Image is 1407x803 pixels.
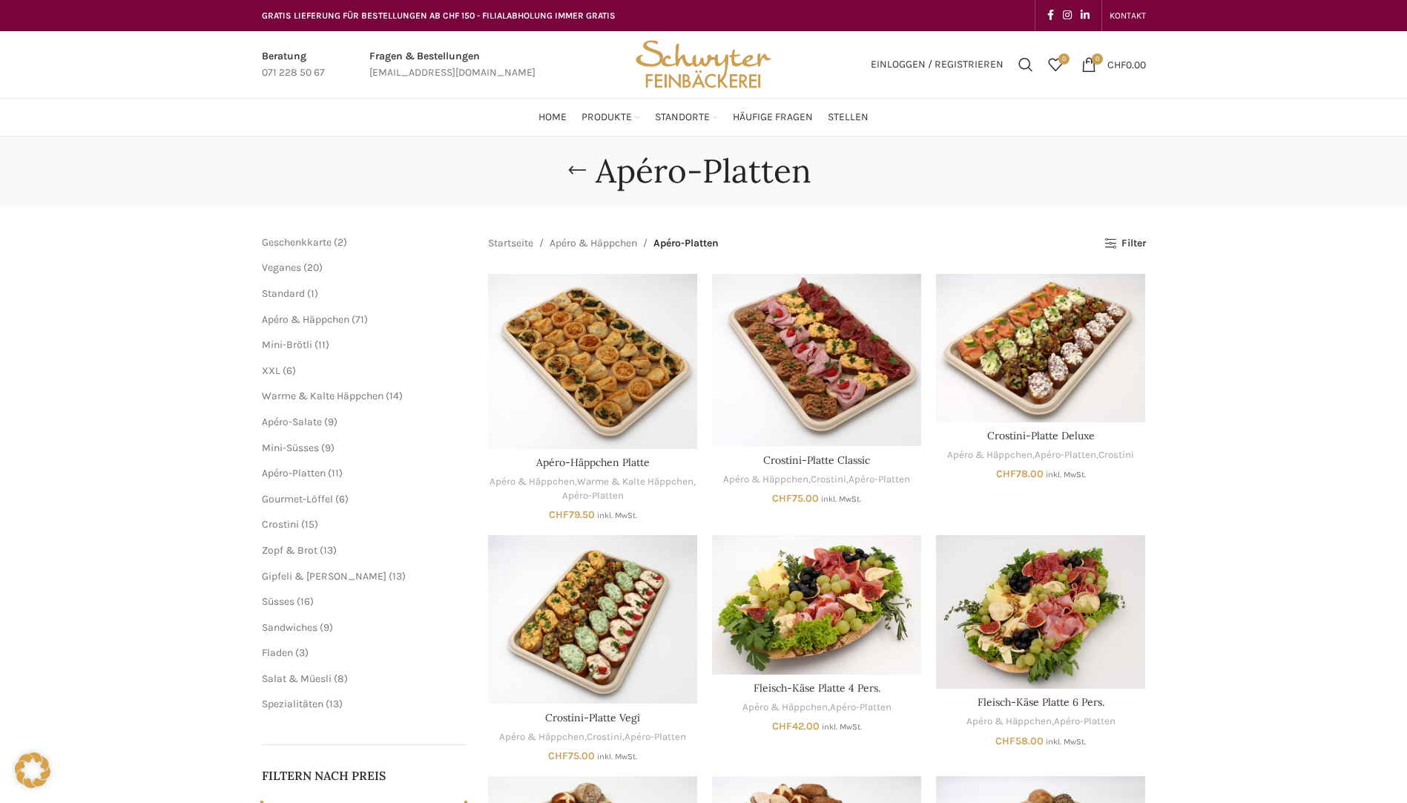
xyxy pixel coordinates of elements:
[262,10,616,21] span: GRATIS LIEFERUNG FÜR BESTELLUNGEN AB CHF 150 - FILIALABHOLUNG IMMER GRATIS
[821,494,861,504] small: inkl. MwSt.
[596,151,811,191] h1: Apéro-Platten
[1011,50,1041,79] a: Suchen
[630,57,776,70] a: Site logo
[262,646,293,659] a: Fladen
[1107,58,1146,71] bdi: 0.00
[947,448,1032,462] a: Apéro & Häppchen
[538,102,567,132] a: Home
[1054,715,1116,729] a: Apéro-Platten
[488,235,533,252] a: Startseite
[822,722,862,732] small: inkl. MwSt.
[488,235,719,252] nav: Breadcrumb
[1046,737,1086,747] small: inkl. MwSt.
[996,468,1044,480] bdi: 78.00
[871,59,1004,70] span: Einloggen / Registrieren
[262,570,386,583] a: Gipfeli & [PERSON_NAME]
[262,698,323,710] a: Spezialitäten
[630,31,776,98] img: Bäckerei Schwyter
[863,50,1011,79] a: Einloggen / Registrieren
[262,621,317,634] a: Sandwiches
[597,752,637,761] small: inkl. MwSt.
[262,672,332,685] a: Salat & Müesli
[318,338,326,351] span: 11
[1043,5,1058,26] a: Facebook social link
[772,492,819,505] bdi: 75.00
[1102,1,1153,30] div: Secondary navigation
[1041,50,1070,79] div: Meine Wunschliste
[329,698,339,710] span: 13
[262,364,280,377] span: XXL
[1110,10,1146,21] span: KONTAKT
[1041,50,1070,79] a: 0
[733,102,813,132] a: Häufige Fragen
[550,235,637,252] a: Apéro & Häppchen
[262,48,325,82] a: Infobox link
[995,735,1044,747] bdi: 58.00
[262,313,349,326] a: Apéro & Häppchen
[653,235,719,252] span: Apéro-Platten
[996,468,1016,480] span: CHF
[1058,53,1070,65] span: 0
[328,416,334,428] span: 9
[581,102,640,132] a: Produkte
[712,473,921,487] div: , ,
[490,475,575,489] a: Apéro & Häppchen
[300,595,310,608] span: 16
[262,467,326,479] a: Apéro-Platten
[488,535,697,704] a: Crostini-Platte Vegi
[936,274,1145,422] a: Crostini-Platte Deluxe
[545,711,640,724] a: Crostini-Platte Vegi
[325,442,331,454] span: 9
[536,456,650,469] a: Apéro-Häppchen Platte
[562,489,624,503] a: Apéro-Platten
[262,390,383,402] a: Warme & Kalte Häppchen
[828,111,869,125] span: Stellen
[754,681,880,695] a: Fleisch-Käse Platte 4 Pers.
[548,750,595,762] bdi: 75.00
[1110,1,1146,30] a: KONTAKT
[655,111,710,125] span: Standorte
[966,715,1052,729] a: Apéro & Häppchen
[262,767,467,784] h5: Filtern nach Preis
[772,720,792,732] span: CHF
[548,750,568,762] span: CHF
[936,715,1145,729] div: ,
[1035,448,1096,462] a: Apéro-Platten
[286,364,292,377] span: 6
[849,473,910,487] a: Apéro-Platten
[558,156,596,186] a: Go back
[811,473,846,487] a: Crostini
[712,535,921,675] a: Fleisch-Käse Platte 4 Pers.
[323,544,333,557] span: 13
[772,720,820,732] bdi: 42.00
[323,621,329,634] span: 9
[828,102,869,132] a: Stellen
[262,416,322,428] a: Apéro-Salate
[332,467,339,479] span: 11
[262,261,301,274] span: Veganes
[337,672,344,685] span: 8
[262,442,319,454] a: Mini-Süsses
[1076,5,1094,26] a: Linkedin social link
[625,730,686,744] a: Apéro-Platten
[262,544,317,557] a: Zopf & Brot
[369,48,536,82] a: Infobox link
[830,701,892,715] a: Apéro-Platten
[262,338,312,351] a: Mini-Brötli
[337,236,343,249] span: 2
[597,511,637,520] small: inkl. MwSt.
[262,493,333,505] a: Gourmet-Löffel
[392,570,402,583] span: 13
[742,701,828,715] a: Apéro & Häppchen
[733,111,813,125] span: Häufige Fragen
